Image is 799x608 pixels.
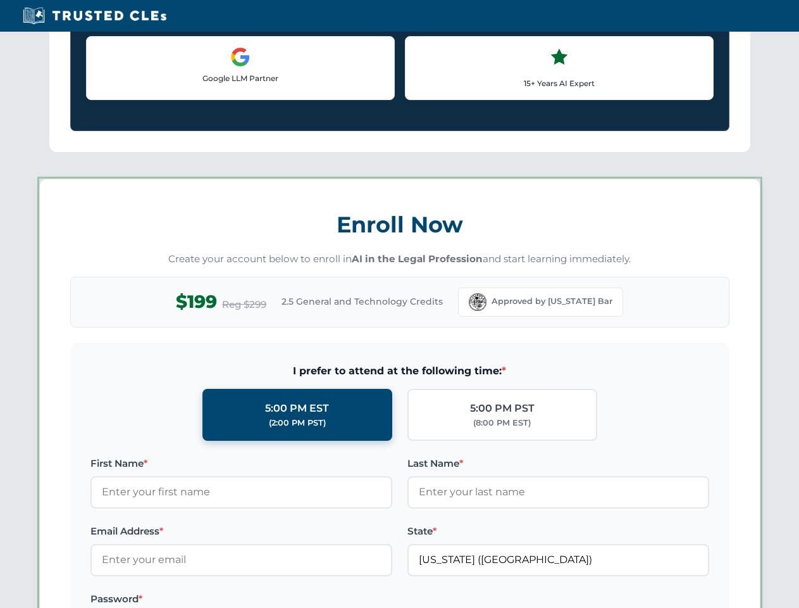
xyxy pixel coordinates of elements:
div: (2:00 PM PST) [269,417,326,429]
input: Enter your first name [90,476,392,508]
img: Florida Bar [469,293,486,311]
strong: AI in the Legal Profession [352,253,483,265]
span: Approved by [US_STATE] Bar [492,295,612,308]
p: 15+ Years AI Expert [416,77,703,89]
label: State [407,524,709,539]
h3: Enroll Now [70,205,729,244]
div: 5:00 PM EST [265,400,329,417]
div: (8:00 PM EST) [473,417,531,429]
label: Email Address [90,524,392,539]
span: Reg $299 [222,297,266,312]
span: $199 [176,288,217,316]
div: 5:00 PM PST [470,400,535,417]
img: Trusted CLEs [19,6,170,25]
p: Create your account below to enroll in and start learning immediately. [70,252,729,267]
label: Password [90,592,392,607]
span: 2.5 General and Technology Credits [282,294,443,308]
label: First Name [90,456,392,471]
input: Enter your email [90,544,392,576]
label: Last Name [407,456,709,471]
input: Florida (FL) [407,544,709,576]
span: I prefer to attend at the following time: [90,363,709,379]
img: Google [230,47,251,67]
input: Enter your last name [407,476,709,508]
p: Google LLM Partner [97,72,384,84]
